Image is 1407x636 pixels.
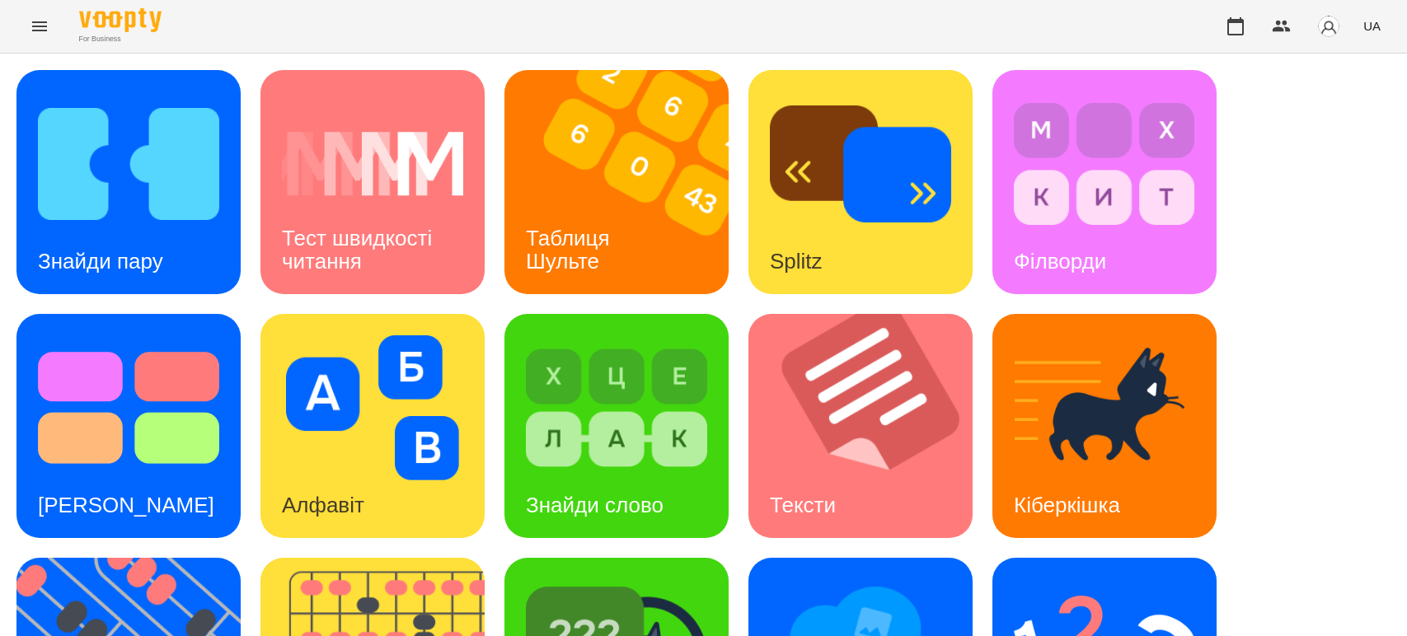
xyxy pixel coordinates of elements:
[1357,11,1387,41] button: UA
[748,314,973,538] a: ТекстиТексти
[504,70,729,294] a: Таблиця ШультеТаблиця Шульте
[16,70,241,294] a: Знайди паруЗнайди пару
[282,91,463,236] img: Тест швидкості читання
[526,226,616,273] h3: Таблиця Шульте
[282,493,364,517] h3: Алфавіт
[20,7,59,46] button: Menu
[770,249,823,274] h3: Splitz
[38,91,219,236] img: Знайди пару
[282,335,463,480] img: Алфавіт
[1014,493,1120,517] h3: Кіберкішка
[504,314,729,538] a: Знайди словоЗнайди слово
[1014,249,1106,274] h3: Філворди
[504,70,749,294] img: Таблиця Шульте
[38,493,214,517] h3: [PERSON_NAME]
[16,314,241,538] a: Тест Струпа[PERSON_NAME]
[1014,91,1195,236] img: Філворди
[282,226,438,273] h3: Тест швидкості читання
[1363,17,1381,35] span: UA
[260,314,485,538] a: АлфавітАлфавіт
[992,70,1217,294] a: ФілвордиФілворди
[38,335,219,480] img: Тест Струпа
[79,8,162,32] img: Voopty Logo
[1014,335,1195,480] img: Кіберкішка
[770,91,951,236] img: Splitz
[526,335,707,480] img: Знайди слово
[748,70,973,294] a: SplitzSplitz
[79,34,162,44] span: For Business
[260,70,485,294] a: Тест швидкості читанняТест швидкості читання
[748,314,993,538] img: Тексти
[38,249,163,274] h3: Знайди пару
[526,493,664,517] h3: Знайди слово
[992,314,1217,538] a: КіберкішкаКіберкішка
[1317,15,1340,38] img: avatar_s.png
[770,493,836,517] h3: Тексти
